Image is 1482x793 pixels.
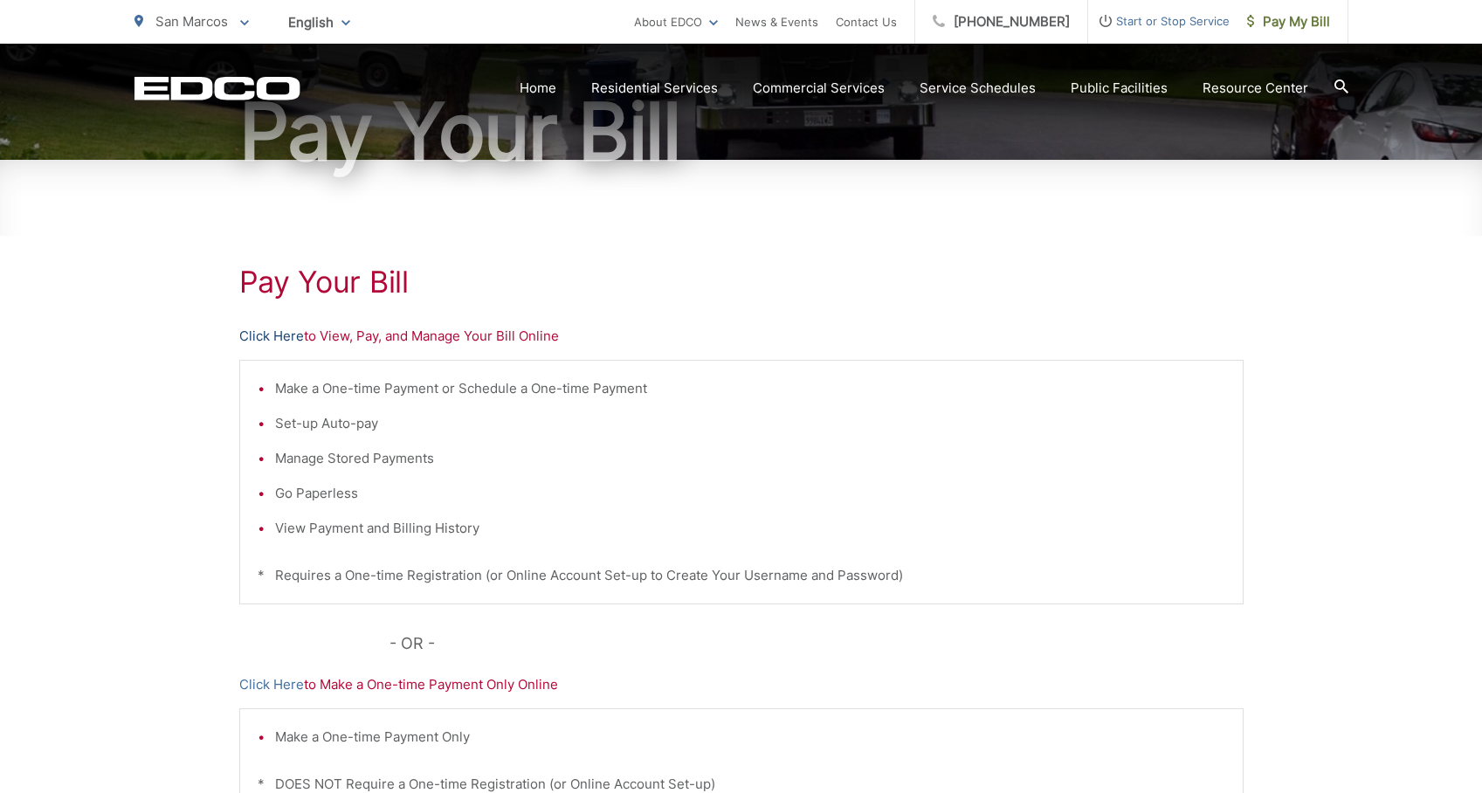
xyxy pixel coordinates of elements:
a: Click Here [239,674,304,695]
li: Go Paperless [275,483,1225,504]
a: Resource Center [1203,78,1308,99]
h1: Pay Your Bill [134,88,1348,176]
a: Service Schedules [920,78,1036,99]
a: Public Facilities [1071,78,1168,99]
a: Contact Us [836,11,897,32]
li: Set-up Auto-pay [275,413,1225,434]
a: About EDCO [634,11,718,32]
a: EDCD logo. Return to the homepage. [134,76,300,100]
p: - OR - [389,631,1244,657]
span: Pay My Bill [1247,11,1330,32]
a: Home [520,78,556,99]
li: Manage Stored Payments [275,448,1225,469]
a: Residential Services [591,78,718,99]
a: Commercial Services [753,78,885,99]
li: View Payment and Billing History [275,518,1225,539]
span: English [275,7,363,38]
li: Make a One-time Payment Only [275,727,1225,748]
li: Make a One-time Payment or Schedule a One-time Payment [275,378,1225,399]
a: News & Events [735,11,818,32]
span: San Marcos [155,13,228,30]
p: * Requires a One-time Registration (or Online Account Set-up to Create Your Username and Password) [258,565,1225,586]
p: to View, Pay, and Manage Your Bill Online [239,326,1244,347]
h1: Pay Your Bill [239,265,1244,300]
a: Click Here [239,326,304,347]
p: to Make a One-time Payment Only Online [239,674,1244,695]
